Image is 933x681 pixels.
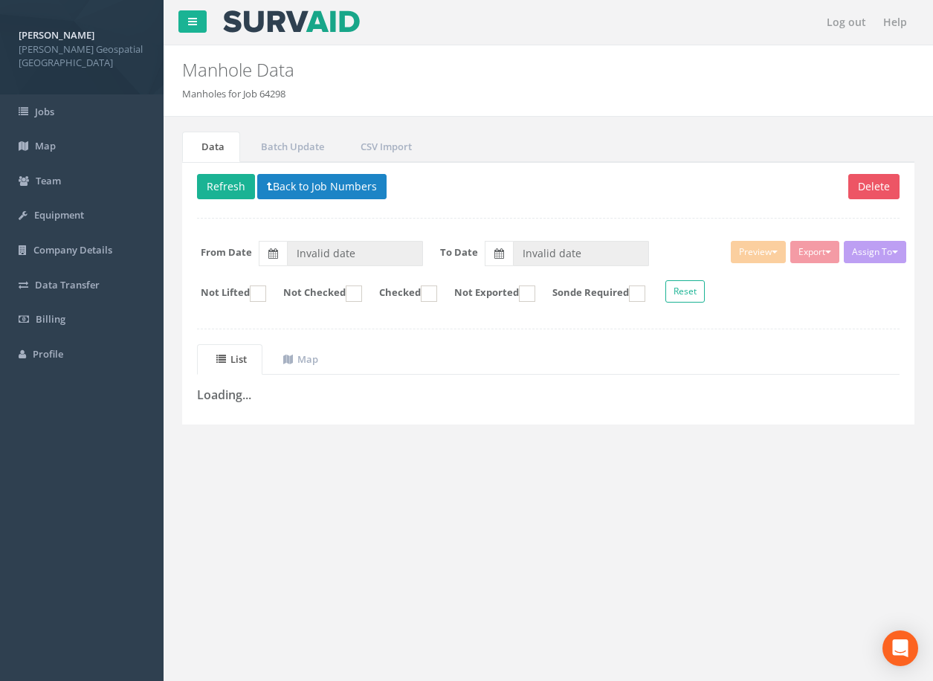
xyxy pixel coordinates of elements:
[364,285,437,302] label: Checked
[197,344,262,375] a: List
[242,132,340,162] a: Batch Update
[35,139,56,152] span: Map
[844,241,906,263] button: Assign To
[439,285,535,302] label: Not Exported
[33,347,63,361] span: Profile
[216,352,247,366] uib-tab-heading: List
[36,312,65,326] span: Billing
[341,132,427,162] a: CSV Import
[182,132,240,162] a: Data
[19,25,145,70] a: [PERSON_NAME] [PERSON_NAME] Geospatial [GEOGRAPHIC_DATA]
[182,60,789,80] h2: Manhole Data
[257,174,387,199] button: Back to Job Numbers
[287,241,423,266] input: From Date
[33,243,112,256] span: Company Details
[36,174,61,187] span: Team
[201,245,252,259] label: From Date
[264,344,334,375] a: Map
[268,285,362,302] label: Not Checked
[790,241,839,263] button: Export
[19,28,94,42] strong: [PERSON_NAME]
[513,241,649,266] input: To Date
[537,285,645,302] label: Sonde Required
[283,352,318,366] uib-tab-heading: Map
[182,87,285,101] li: Manholes for Job 64298
[882,630,918,666] div: Open Intercom Messenger
[440,245,478,259] label: To Date
[35,278,100,291] span: Data Transfer
[665,280,705,303] button: Reset
[35,105,54,118] span: Jobs
[731,241,786,263] button: Preview
[197,389,900,402] h3: Loading...
[19,42,145,70] span: [PERSON_NAME] Geospatial [GEOGRAPHIC_DATA]
[848,174,900,199] button: Delete
[186,285,266,302] label: Not Lifted
[34,208,84,222] span: Equipment
[197,174,255,199] button: Refresh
